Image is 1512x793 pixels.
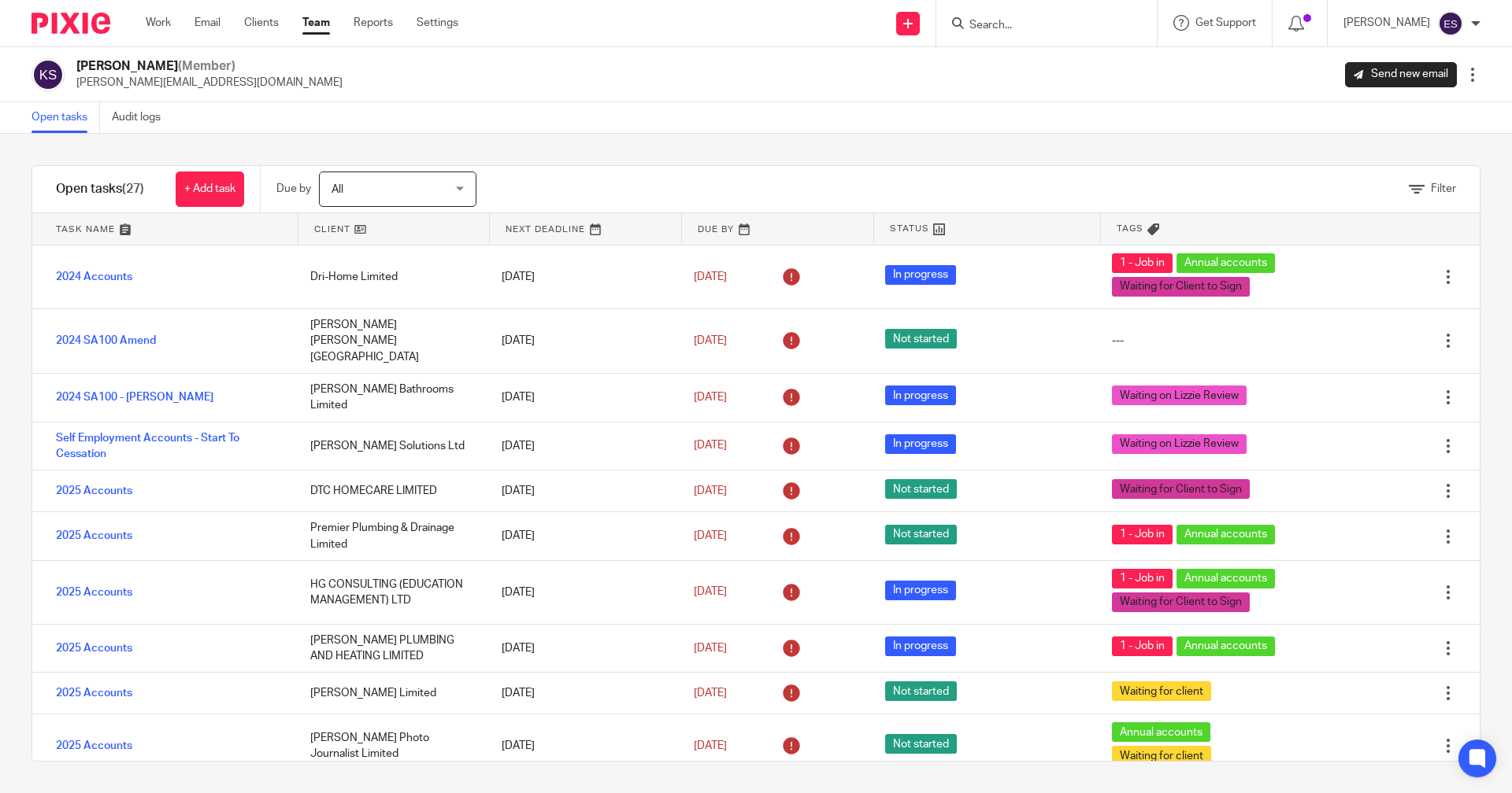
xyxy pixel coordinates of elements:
div: HG CONSULTING (EDUCATION MANAGEMENT) LTD [295,569,486,617]
span: Waiting on Lizzie Review [1112,434,1247,454]
span: (27) [122,183,144,195]
span: 1 - Job in [1112,525,1173,544]
span: [DATE] [694,643,727,654]
span: In progress [885,434,956,454]
a: Clients [244,15,279,31]
span: Annual accounts [1177,253,1275,273]
div: [PERSON_NAME] Solutions Ltd [295,430,486,462]
span: Annual accounts [1177,569,1275,588]
div: --- [1112,333,1124,349]
span: Not started [885,681,957,701]
span: Tags [1117,222,1143,235]
span: [DATE] [694,587,727,598]
span: [DATE] [694,392,727,403]
img: svg%3E [31,58,65,91]
span: All [332,184,343,195]
div: Dri-Home Limited [295,261,486,293]
span: Waiting on Lizzie Review [1112,385,1247,405]
span: 1 - Job in [1112,636,1173,656]
span: Filter [1431,183,1456,194]
span: [DATE] [694,530,727,541]
div: [PERSON_NAME] [PERSON_NAME][GEOGRAPHIC_DATA] [295,309,486,373]
div: [PERSON_NAME] PLUMBING AND HEATING LIMITED [295,625,486,673]
div: [DATE] [486,382,677,413]
p: [PERSON_NAME][EMAIL_ADDRESS][DOMAIN_NAME] [76,75,343,90]
a: 2025 Accounts [56,485,132,496]
a: 2025 Accounts [56,643,132,654]
span: [DATE] [694,740,727,751]
img: svg%3E [1438,11,1463,36]
span: Not started [885,734,957,754]
div: [DATE] [486,677,677,709]
span: Annual accounts [1112,722,1210,742]
span: Waiting for client [1112,746,1211,765]
div: [DATE] [486,520,677,551]
span: 1 - Job in [1112,253,1173,273]
div: [DATE] [486,261,677,293]
span: Waiting for Client to Sign [1112,277,1250,297]
div: Premier Plumbing & Drainage Limited [295,512,486,560]
div: [DATE] [486,475,677,507]
h2: [PERSON_NAME] [76,58,343,75]
span: [DATE] [694,485,727,496]
div: [DATE] [486,633,677,664]
span: Status [890,222,929,235]
img: Pixie [31,13,110,34]
span: [DATE] [694,335,727,346]
div: [PERSON_NAME] Bathrooms Limited [295,374,486,422]
a: Send new email [1345,62,1457,87]
a: Self Employment Accounts - Start To Cessation [56,433,239,459]
a: 2025 Accounts [56,587,132,598]
h1: Open tasks [56,181,144,197]
a: Team [302,15,330,31]
a: 2025 Accounts [56,688,132,699]
div: [DATE] [486,730,677,762]
span: Not started [885,479,957,499]
div: [PERSON_NAME] Photo Journalist Limited [295,722,486,770]
span: Not started [885,329,957,349]
a: Work [146,15,171,31]
div: [DATE] [486,325,677,356]
a: Settings [417,15,458,31]
span: Annual accounts [1177,636,1275,656]
a: 2025 Accounts [56,530,132,541]
span: In progress [885,636,956,656]
span: [DATE] [694,688,727,699]
a: Open tasks [31,102,100,133]
a: Audit logs [112,102,172,133]
span: Not started [885,525,957,544]
div: [PERSON_NAME] Limited [295,677,486,709]
span: (Member) [178,60,235,72]
span: Waiting for Client to Sign [1112,479,1250,499]
span: In progress [885,385,956,405]
a: 2024 SA100 Amend [56,335,156,346]
span: In progress [885,265,956,285]
span: 1 - Job in [1112,569,1173,588]
a: 2024 SA100 - [PERSON_NAME] [56,392,213,403]
a: Reports [354,15,393,31]
a: Email [195,15,220,31]
span: [DATE] [694,441,727,452]
span: In progress [885,581,956,600]
div: DTC HOMECARE LIMITED [295,475,486,507]
span: Waiting for Client to Sign [1112,592,1250,612]
a: + Add task [176,172,244,207]
span: Waiting for client [1112,681,1211,701]
a: 2025 Accounts [56,740,132,751]
p: Due by [276,181,311,197]
span: [DATE] [694,271,727,282]
span: Annual accounts [1177,525,1275,544]
div: [DATE] [486,430,677,462]
p: [PERSON_NAME] [1343,15,1430,31]
span: Get Support [1195,17,1256,28]
a: 2024 Accounts [56,271,132,282]
input: Search [968,19,1110,33]
div: [DATE] [486,577,677,608]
